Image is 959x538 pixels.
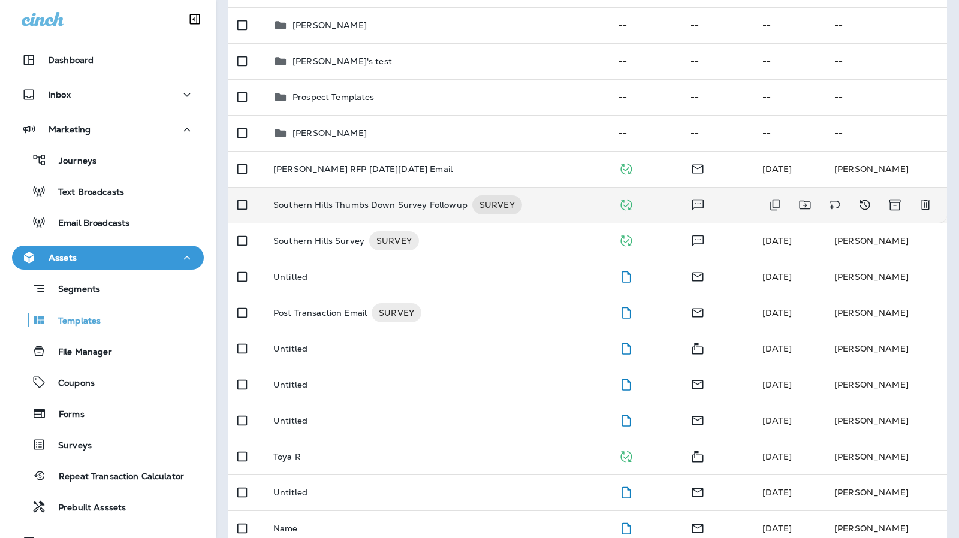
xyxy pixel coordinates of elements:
[825,295,947,331] td: [PERSON_NAME]
[273,524,298,533] p: Name
[823,193,847,217] button: Add tags
[762,379,792,390] span: Allie Barr
[825,7,947,43] td: --
[619,234,634,245] span: Published
[273,416,307,425] p: Untitled
[763,193,787,217] button: Duplicate
[690,414,705,425] span: Email
[753,79,825,115] td: --
[12,432,204,457] button: Surveys
[12,307,204,333] button: Templates
[762,271,792,282] span: Mike Dame
[12,48,204,72] button: Dashboard
[681,7,753,43] td: --
[853,193,877,217] button: View Changelog
[472,195,522,214] div: SURVEY
[12,401,204,426] button: Forms
[825,259,947,295] td: [PERSON_NAME]
[46,347,112,358] p: File Manager
[825,79,947,115] td: --
[273,380,307,389] p: Untitled
[681,43,753,79] td: --
[793,193,817,217] button: Move to folder
[825,115,947,151] td: --
[619,162,634,173] span: Published
[48,90,71,99] p: Inbox
[753,43,825,79] td: --
[883,193,907,217] button: Archive
[753,7,825,43] td: --
[292,20,367,30] p: [PERSON_NAME]
[762,487,792,498] span: Isaac Webb
[609,115,681,151] td: --
[619,450,634,461] span: Published
[12,338,204,364] button: File Manager
[825,331,947,367] td: [PERSON_NAME]
[178,7,212,31] button: Collapse Sidebar
[762,307,792,318] span: Sarah Paxman
[12,179,204,204] button: Text Broadcasts
[690,198,705,209] span: Text
[12,463,204,488] button: Repeat Transaction Calculator
[273,488,307,497] p: Untitled
[690,522,705,533] span: Email
[12,246,204,270] button: Assets
[273,164,453,174] p: [PERSON_NAME] RFP [DATE][DATE] Email
[46,316,101,327] p: Templates
[273,231,364,250] p: Southern Hills Survey
[12,370,204,395] button: Coupons
[825,474,947,510] td: [PERSON_NAME]
[913,193,937,217] button: Delete
[472,199,522,211] span: SURVEY
[690,234,705,245] span: Text
[762,343,792,354] span: Allie Barr
[690,450,705,461] span: Mailer
[762,235,792,246] span: Mike Dame
[369,231,419,250] div: SURVEY
[273,452,301,461] p: Toya R
[681,79,753,115] td: --
[47,409,85,421] p: Forms
[292,92,375,102] p: Prospect Templates
[762,415,792,426] span: Sarah Paxman
[690,342,705,353] span: Mailer
[619,414,634,425] span: Draft
[825,43,947,79] td: --
[46,378,95,389] p: Coupons
[619,342,634,353] span: Draft
[619,306,634,317] span: Draft
[369,235,419,247] span: SURVEY
[46,187,124,198] p: Text Broadcasts
[762,523,792,534] span: Girish Manwani
[12,117,204,141] button: Marketing
[690,162,705,173] span: Email
[49,253,77,262] p: Assets
[46,284,100,296] p: Segments
[619,198,634,209] span: Published
[762,451,792,462] span: Amatoya Ribail
[619,486,634,497] span: Draft
[48,55,94,65] p: Dashboard
[12,83,204,107] button: Inbox
[690,486,705,497] span: Email
[825,439,947,474] td: [PERSON_NAME]
[690,306,705,317] span: Email
[47,471,184,483] p: Repeat Transaction Calculator
[690,378,705,389] span: Email
[609,79,681,115] td: --
[825,151,947,187] td: [PERSON_NAME]
[762,164,792,174] span: Michelle Anderson
[825,223,947,259] td: [PERSON_NAME]
[46,440,92,452] p: Surveys
[292,56,392,66] p: [PERSON_NAME]'s test
[12,276,204,301] button: Segments
[12,210,204,235] button: Email Broadcasts
[273,303,367,322] p: Post Transaction Email
[609,43,681,79] td: --
[825,403,947,439] td: [PERSON_NAME]
[12,147,204,173] button: Journeys
[49,125,91,134] p: Marketing
[619,378,634,389] span: Draft
[372,303,421,322] div: SURVEY
[46,503,126,514] p: Prebuilt Asssets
